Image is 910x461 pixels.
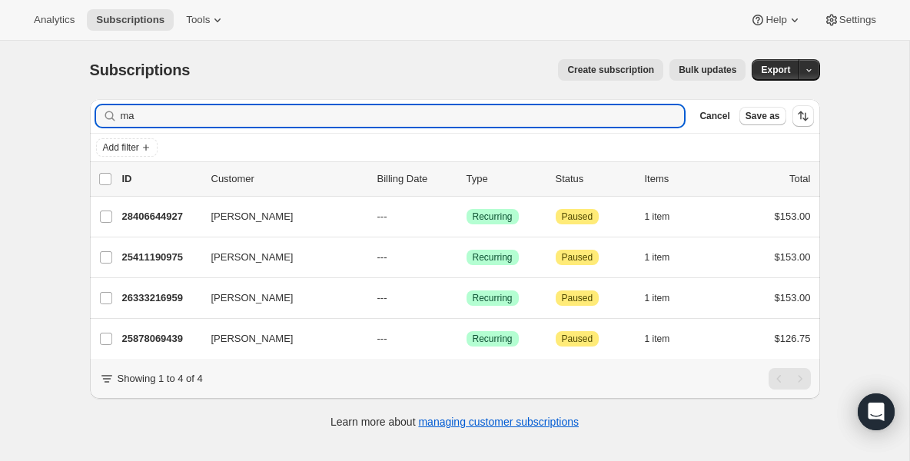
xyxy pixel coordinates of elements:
[815,9,885,31] button: Settings
[693,107,736,125] button: Cancel
[645,287,687,309] button: 1 item
[211,290,294,306] span: [PERSON_NAME]
[562,251,593,264] span: Paused
[122,331,199,347] p: 25878069439
[211,171,365,187] p: Customer
[122,250,199,265] p: 25411190975
[775,211,811,222] span: $153.00
[562,292,593,304] span: Paused
[103,141,139,154] span: Add filter
[202,286,356,310] button: [PERSON_NAME]
[669,59,746,81] button: Bulk updates
[177,9,234,31] button: Tools
[202,204,356,229] button: [PERSON_NAME]
[87,9,174,31] button: Subscriptions
[377,211,387,222] span: ---
[122,290,199,306] p: 26333216959
[122,247,811,268] div: 25411190975[PERSON_NAME]---SuccessRecurringAttentionPaused1 item$153.00
[377,292,387,303] span: ---
[645,247,687,268] button: 1 item
[645,328,687,350] button: 1 item
[118,371,203,386] p: Showing 1 to 4 of 4
[202,245,356,270] button: [PERSON_NAME]
[645,206,687,227] button: 1 item
[645,292,670,304] span: 1 item
[741,9,811,31] button: Help
[562,333,593,345] span: Paused
[377,333,387,344] span: ---
[330,414,579,429] p: Learn more about
[467,171,543,187] div: Type
[121,105,685,127] input: Filter subscribers
[645,211,670,223] span: 1 item
[769,368,811,390] nav: Pagination
[839,14,876,26] span: Settings
[96,14,164,26] span: Subscriptions
[25,9,84,31] button: Analytics
[377,171,454,187] p: Billing Date
[792,105,814,127] button: Sort the results
[122,328,811,350] div: 25878069439[PERSON_NAME]---SuccessRecurringAttentionPaused1 item$126.75
[789,171,810,187] p: Total
[473,251,513,264] span: Recurring
[739,107,786,125] button: Save as
[558,59,663,81] button: Create subscription
[377,251,387,263] span: ---
[699,110,729,122] span: Cancel
[122,209,199,224] p: 28406644927
[34,14,75,26] span: Analytics
[202,327,356,351] button: [PERSON_NAME]
[645,251,670,264] span: 1 item
[418,416,579,428] a: managing customer subscriptions
[766,14,786,26] span: Help
[556,171,633,187] p: Status
[775,292,811,303] span: $153.00
[679,64,736,76] span: Bulk updates
[122,206,811,227] div: 28406644927[PERSON_NAME]---SuccessRecurringAttentionPaused1 item$153.00
[186,14,210,26] span: Tools
[645,333,670,345] span: 1 item
[562,211,593,223] span: Paused
[761,64,790,76] span: Export
[211,250,294,265] span: [PERSON_NAME]
[858,393,895,430] div: Open Intercom Messenger
[473,211,513,223] span: Recurring
[90,61,191,78] span: Subscriptions
[122,171,811,187] div: IDCustomerBilling DateTypeStatusItemsTotal
[752,59,799,81] button: Export
[775,333,811,344] span: $126.75
[473,333,513,345] span: Recurring
[122,171,199,187] p: ID
[746,110,780,122] span: Save as
[122,287,811,309] div: 26333216959[PERSON_NAME]---SuccessRecurringAttentionPaused1 item$153.00
[211,209,294,224] span: [PERSON_NAME]
[645,171,722,187] div: Items
[96,138,158,157] button: Add filter
[473,292,513,304] span: Recurring
[775,251,811,263] span: $153.00
[211,331,294,347] span: [PERSON_NAME]
[567,64,654,76] span: Create subscription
